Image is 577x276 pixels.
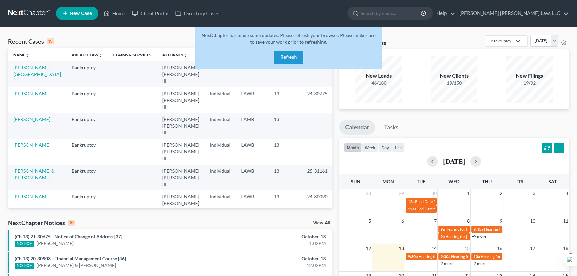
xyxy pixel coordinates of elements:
span: 5 [368,217,372,225]
button: month [344,143,362,152]
a: Tasks [378,120,404,135]
a: Directory Cases [172,7,223,19]
td: 13 [269,139,302,165]
span: Wed [448,179,459,184]
td: [PERSON_NAME] [PERSON_NAME] III [157,61,205,87]
button: Refresh [274,51,303,64]
td: 24-80090 [302,190,334,216]
a: (Ch 13) 20-30903 - Financial Management Course [46] [15,256,126,261]
span: 12a [408,206,414,211]
a: Nameunfold_more [13,52,29,57]
div: 19/92 [506,80,553,86]
span: 11 [562,217,569,225]
span: 8 [466,217,470,225]
div: NOTICE [15,241,34,247]
span: 18 [562,244,569,252]
span: Tue [417,179,425,184]
div: Bankruptcy [491,38,511,44]
span: 9a [440,227,445,232]
span: 9:45a [473,227,483,232]
span: 10 [529,217,536,225]
a: View All [313,221,330,225]
span: 9:30a [440,254,450,259]
a: [PERSON_NAME] [13,91,50,96]
a: Calendar [339,120,375,135]
div: New Clients [431,72,477,80]
a: +2 more [439,261,453,266]
a: Attorneyunfold_more [162,52,188,57]
div: 15 [47,38,54,44]
a: Area of Lawunfold_more [72,52,103,57]
span: 15 [464,244,470,252]
td: Bankruptcy [66,165,108,190]
a: [PERSON_NAME] [37,240,74,247]
div: NOTICE [15,263,34,269]
iframe: Intercom live chat [554,253,570,269]
span: 13 [398,244,405,252]
td: [PERSON_NAME] [PERSON_NAME] III [157,87,205,113]
a: [PERSON_NAME] [13,142,50,148]
td: Bankruptcy [66,61,108,87]
div: New Leads [355,72,402,80]
td: [PERSON_NAME] [PERSON_NAME] III [157,190,205,216]
div: NextChapter Notices [8,219,75,227]
span: Filed Date for [PERSON_NAME] [415,199,471,204]
div: October, 13 [227,255,326,262]
td: 13 [269,190,302,216]
span: Hearing for [PERSON_NAME] [445,234,497,239]
td: Individual [205,113,236,139]
td: Bankruptcy [66,190,108,216]
span: Hearing for [US_STATE] Safety Association of Timbermen - Self I [451,254,561,259]
button: day [378,143,392,152]
a: [PERSON_NAME] & [PERSON_NAME] [37,262,116,269]
span: Fri [516,179,523,184]
button: week [362,143,378,152]
span: 9:30a [408,254,418,259]
span: NextChapter has made some updates. Please refresh your browser. Please make sure to save your wor... [202,32,375,45]
i: unfold_more [184,53,188,57]
span: 7 [433,217,437,225]
td: LAMB [236,113,269,139]
td: 25-31161 [302,165,334,190]
td: Individual [205,190,236,216]
td: 13 [269,165,302,190]
span: 29 [398,189,405,197]
span: 14 [431,244,437,252]
td: LAWB [236,87,269,113]
a: [PERSON_NAME] [PERSON_NAME] Law, LLC [456,7,569,19]
a: (Ch 13) 21-30675 - Notice of Change of Address [37] [15,234,122,239]
i: unfold_more [25,53,29,57]
a: [PERSON_NAME] & [PERSON_NAME] [13,168,55,180]
a: [PERSON_NAME] [13,194,50,199]
span: Hearing for [US_STATE] Safety Association of Timbermen - Self I [418,254,528,259]
span: 3 [532,189,536,197]
span: 12 [365,244,372,252]
td: LAWB [236,190,269,216]
span: Hearing for [PERSON_NAME] [445,227,497,232]
span: 9a [440,234,445,239]
span: 30 [431,189,437,197]
a: [PERSON_NAME] [13,116,50,122]
a: [PERSON_NAME][GEOGRAPHIC_DATA] [13,65,61,77]
span: Thu [482,179,492,184]
div: 1:02PM [227,240,326,247]
span: 4 [565,189,569,197]
td: 13 [269,87,302,113]
input: Search by name... [361,7,422,19]
td: Bankruptcy [66,139,108,165]
span: Sat [548,179,557,184]
td: Bankruptcy [66,87,108,113]
th: Claims & Services [108,48,157,61]
span: 10a [473,254,480,259]
span: 12a [408,199,414,204]
a: +2 more [472,261,486,266]
span: Hearing for [PERSON_NAME] [481,254,533,259]
a: Home [100,7,129,19]
span: New Case [70,11,92,16]
span: 1 [466,189,470,197]
td: 24-30775 [302,87,334,113]
span: 9 [499,217,503,225]
span: 16 [496,244,503,252]
span: 2 [499,189,503,197]
td: Individual [205,165,236,190]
